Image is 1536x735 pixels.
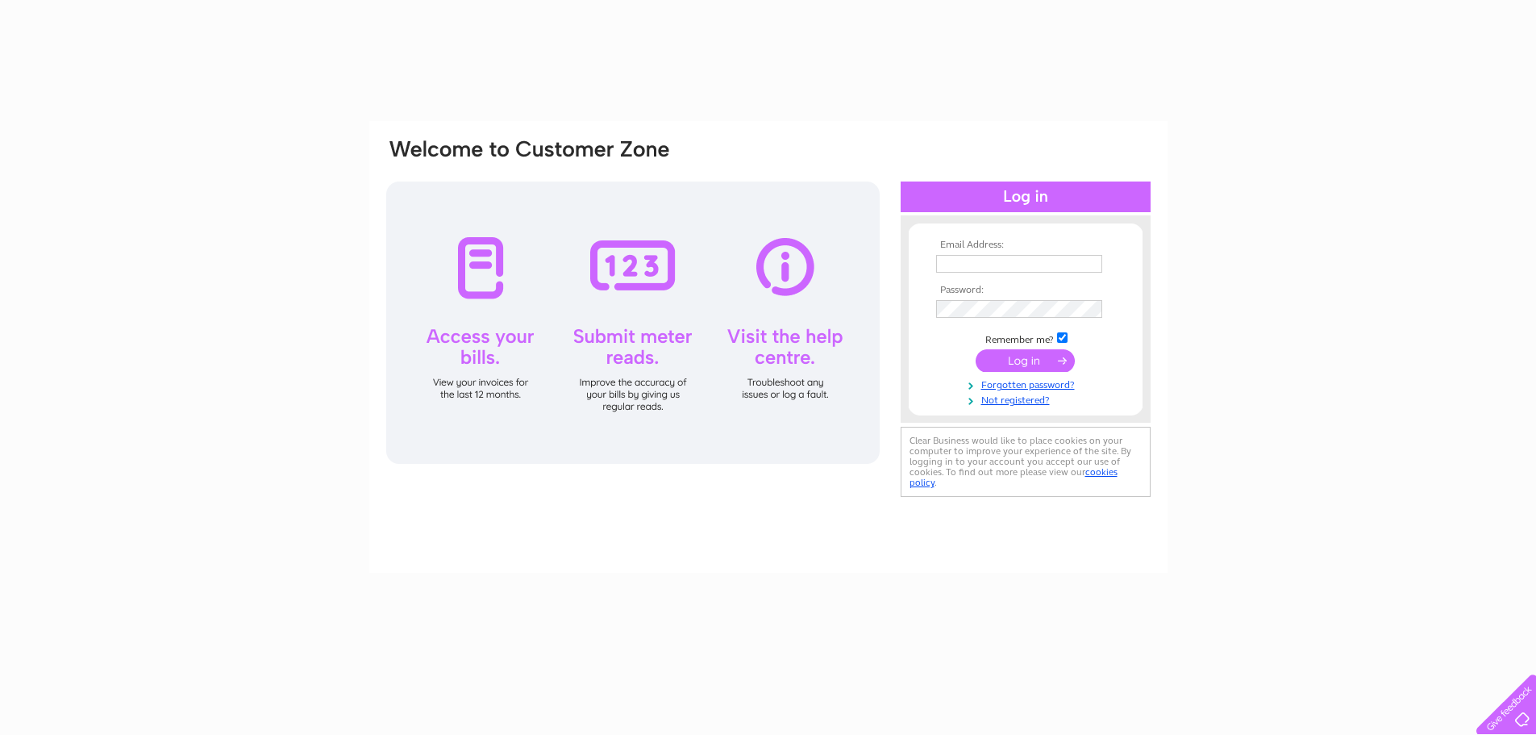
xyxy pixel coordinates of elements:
a: Not registered? [936,391,1119,407]
td: Remember me? [932,330,1119,346]
div: Clear Business would like to place cookies on your computer to improve your experience of the sit... [901,427,1151,497]
a: cookies policy [910,466,1118,488]
input: Submit [976,349,1075,372]
th: Email Address: [932,240,1119,251]
a: Forgotten password? [936,376,1119,391]
th: Password: [932,285,1119,296]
